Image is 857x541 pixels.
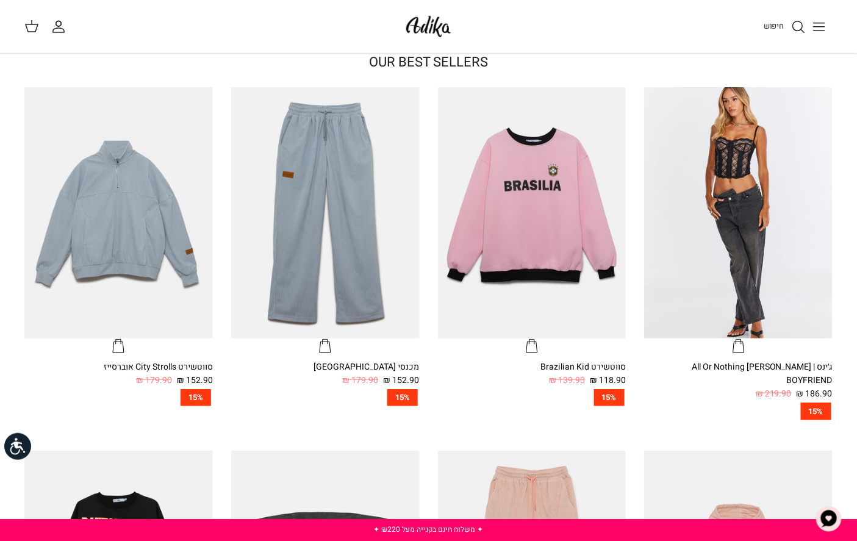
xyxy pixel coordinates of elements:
[181,389,211,407] span: 15%
[438,360,626,388] a: סווטשירט Brazilian Kid 118.90 ₪ 139.90 ₪
[403,12,454,41] img: Adika IL
[549,374,585,387] span: 139.90 ₪
[24,389,213,407] a: 15%
[644,403,833,420] a: 15%
[764,20,806,34] a: חיפוש
[387,389,418,407] span: 15%
[811,501,847,537] button: צ'אט
[644,360,833,401] a: ג׳ינס All Or Nothing [PERSON_NAME] | BOYFRIEND 186.90 ₪ 219.90 ₪
[24,360,213,374] div: סווטשירט City Strolls אוברסייז
[24,87,213,354] a: סווטשירט City Strolls אוברסייז
[369,52,488,72] a: OUR BEST SELLERS
[231,389,420,407] a: 15%
[806,13,833,40] button: Toggle menu
[797,387,833,401] span: 186.90 ₪
[24,360,213,388] a: סווטשירט City Strolls אוברסייז 152.90 ₪ 179.90 ₪
[438,389,626,407] a: 15%
[51,20,71,34] a: החשבון שלי
[438,87,626,354] a: סווטשירט Brazilian Kid
[644,87,833,354] a: ג׳ינס All Or Nothing קריס-קרוס | BOYFRIEND
[231,360,420,374] div: מכנסי [GEOGRAPHIC_DATA]
[594,389,625,407] span: 15%
[590,374,626,387] span: 118.90 ₪
[343,374,379,387] span: 179.90 ₪
[231,360,420,388] a: מכנסי [GEOGRAPHIC_DATA] 152.90 ₪ 179.90 ₪
[438,360,626,374] div: סווטשירט Brazilian Kid
[384,374,420,387] span: 152.90 ₪
[374,524,484,535] a: ✦ משלוח חינם בקנייה מעל ₪220 ✦
[801,403,831,420] span: 15%
[177,374,213,387] span: 152.90 ₪
[644,360,833,388] div: ג׳ינס All Or Nothing [PERSON_NAME] | BOYFRIEND
[136,374,172,387] span: 179.90 ₪
[764,20,784,32] span: חיפוש
[756,387,792,401] span: 219.90 ₪
[231,87,420,354] a: מכנסי טרנינג City strolls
